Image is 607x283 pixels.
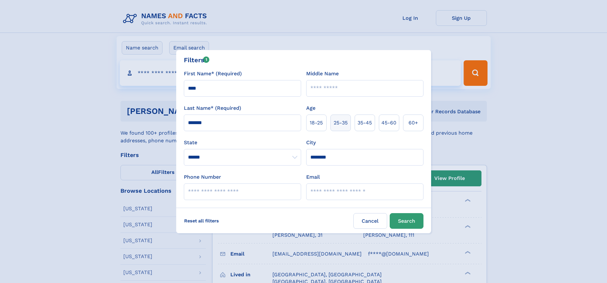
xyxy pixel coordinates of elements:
[358,119,372,127] span: 35‑45
[184,139,301,146] label: State
[381,119,396,127] span: 45‑60
[390,213,423,229] button: Search
[408,119,418,127] span: 60+
[180,213,223,228] label: Reset all filters
[184,55,210,65] div: Filters
[310,119,323,127] span: 18‑25
[306,139,316,146] label: City
[306,104,315,112] label: Age
[184,104,241,112] label: Last Name* (Required)
[353,213,387,229] label: Cancel
[306,173,320,181] label: Email
[306,70,339,78] label: Middle Name
[334,119,348,127] span: 25‑35
[184,173,221,181] label: Phone Number
[184,70,242,78] label: First Name* (Required)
